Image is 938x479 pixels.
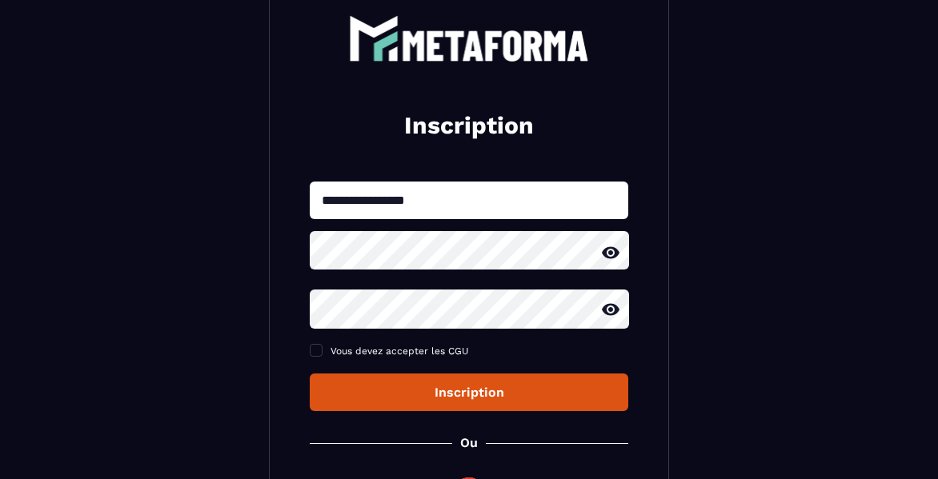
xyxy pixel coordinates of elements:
[331,345,469,357] span: Vous devez accepter les CGU
[329,110,609,142] h2: Inscription
[349,15,589,62] img: logo
[460,435,478,450] p: Ou
[323,385,615,400] div: Inscription
[310,15,628,62] a: logo
[310,373,628,411] button: Inscription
